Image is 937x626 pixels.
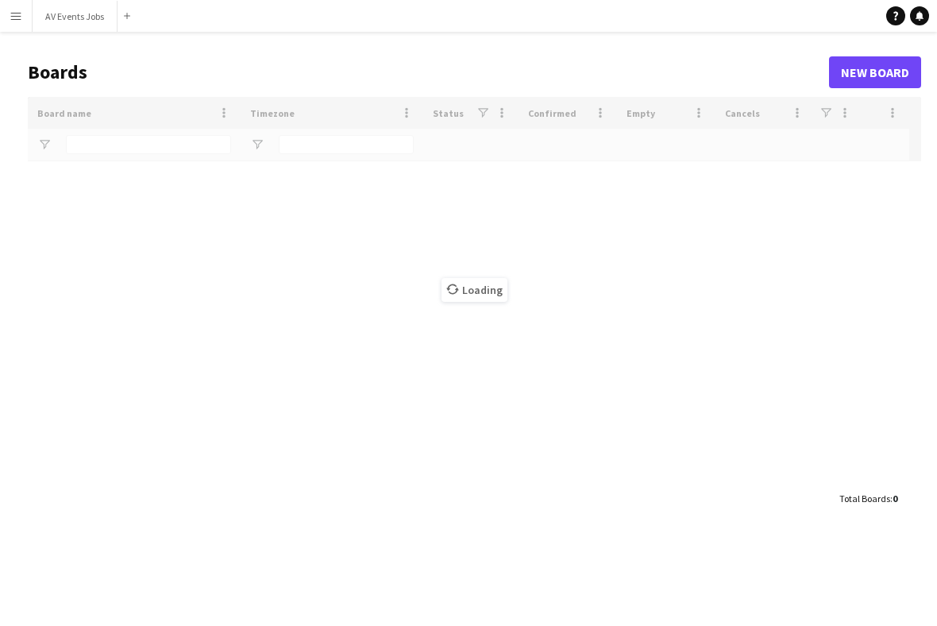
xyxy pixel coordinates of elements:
h1: Boards [28,60,829,84]
a: New Board [829,56,921,88]
span: 0 [893,493,897,504]
div: : [839,483,897,514]
span: Loading [442,278,507,302]
button: AV Events Jobs [33,1,118,32]
span: Total Boards [839,493,890,504]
